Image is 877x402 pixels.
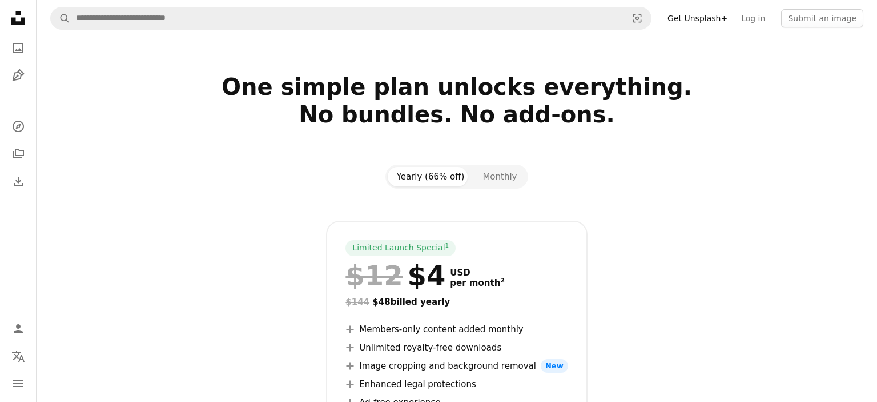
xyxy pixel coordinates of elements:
[498,278,507,288] a: 2
[345,261,403,290] span: $12
[7,372,30,395] button: Menu
[51,7,70,29] button: Search Unsplash
[443,242,452,254] a: 1
[7,345,30,368] button: Language
[87,73,827,156] h2: One simple plan unlocks everything. No bundles. No add-ons.
[734,9,772,27] a: Log in
[450,278,505,288] span: per month
[473,167,526,186] button: Monthly
[541,359,568,373] span: New
[7,37,30,59] a: Photos
[50,7,651,30] form: Find visuals sitewide
[7,317,30,340] a: Log in / Sign up
[345,341,568,355] li: Unlimited royalty-free downloads
[7,115,30,138] a: Explore
[7,142,30,165] a: Collections
[781,9,863,27] button: Submit an image
[345,297,369,307] span: $144
[445,242,449,249] sup: 1
[7,64,30,87] a: Illustrations
[500,277,505,284] sup: 2
[345,295,568,309] div: $48 billed yearly
[661,9,734,27] a: Get Unsplash+
[388,167,474,186] button: Yearly (66% off)
[345,377,568,391] li: Enhanced legal protections
[345,359,568,373] li: Image cropping and background removal
[450,268,505,278] span: USD
[7,7,30,32] a: Home — Unsplash
[623,7,651,29] button: Visual search
[7,170,30,193] a: Download History
[345,240,456,256] div: Limited Launch Special
[345,261,445,290] div: $4
[345,323,568,336] li: Members-only content added monthly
